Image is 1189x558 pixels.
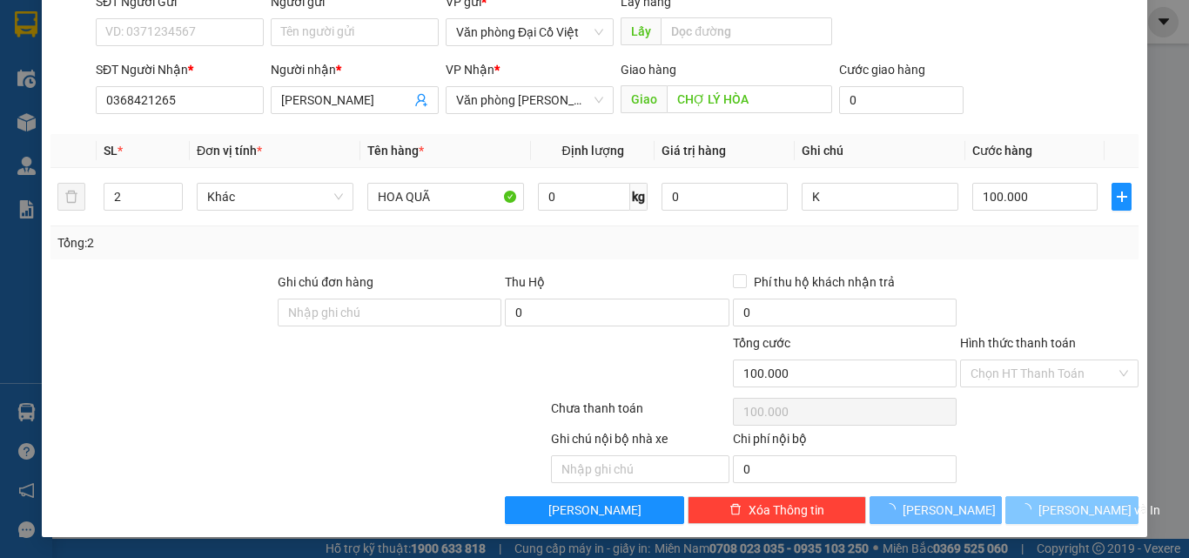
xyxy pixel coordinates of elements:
span: SL [104,144,118,158]
div: Chi phí nội bộ [733,429,957,455]
button: deleteXóa Thông tin [688,496,866,524]
span: Tổng cước [733,336,790,350]
b: [PERSON_NAME] [105,41,293,70]
button: [PERSON_NAME] và In [1005,496,1139,524]
label: Ghi chú đơn hàng [278,275,373,289]
span: plus [1112,190,1131,204]
label: Cước giao hàng [839,63,925,77]
div: Chưa thanh toán [549,399,731,429]
input: Ghi chú đơn hàng [278,299,501,326]
span: loading [883,503,903,515]
span: delete [729,503,742,517]
input: VD: Bàn, Ghế [367,183,524,211]
div: Tổng: 2 [57,233,460,252]
span: Giá trị hàng [662,144,726,158]
span: loading [1019,503,1038,515]
h2: VP Nhận: Văn phòng Đồng Hới [91,101,420,266]
span: Phí thu hộ khách nhận trả [747,272,902,292]
span: Thu Hộ [505,275,545,289]
h2: FLS681FP [10,101,140,130]
span: user-add [414,93,428,107]
input: Cước giao hàng [839,86,964,114]
span: Đơn vị tính [197,144,262,158]
span: Cước hàng [972,144,1032,158]
span: Văn phòng Đại Cồ Việt [456,19,603,45]
div: SĐT Người Nhận [96,60,264,79]
span: [PERSON_NAME] [548,501,642,520]
span: Văn phòng Lý Hòa [456,87,603,113]
button: plus [1112,183,1132,211]
span: kg [630,183,648,211]
th: Ghi chú [795,134,965,168]
span: Định lượng [561,144,623,158]
span: Giao [621,85,667,113]
span: Giao hàng [621,63,676,77]
input: 0 [662,183,787,211]
button: delete [57,183,85,211]
span: Lấy [621,17,661,45]
input: Dọc đường [661,17,832,45]
button: [PERSON_NAME] [505,496,683,524]
span: VP Nhận [446,63,494,77]
input: Dọc đường [667,85,832,113]
span: Khác [207,184,343,210]
span: [PERSON_NAME] và In [1038,501,1160,520]
div: Người nhận [271,60,439,79]
label: Hình thức thanh toán [960,336,1076,350]
input: Nhập ghi chú [551,455,729,483]
span: [PERSON_NAME] [903,501,996,520]
button: [PERSON_NAME] [870,496,1003,524]
span: Tên hàng [367,144,424,158]
span: Xóa Thông tin [749,501,824,520]
div: Ghi chú nội bộ nhà xe [551,429,729,455]
input: Ghi Chú [802,183,958,211]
